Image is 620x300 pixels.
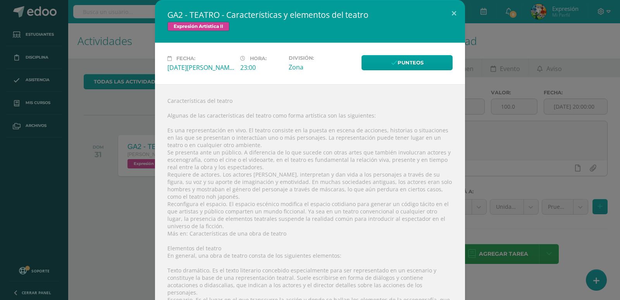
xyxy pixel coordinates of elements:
[250,55,267,61] span: Hora:
[167,9,453,20] h2: GA2 - TEATRO - Características y elementos del teatro
[176,55,195,61] span: Fecha:
[362,55,453,70] a: Punteos
[289,63,355,71] div: Zona
[240,63,282,72] div: 23:00
[167,63,234,72] div: [DATE][PERSON_NAME]
[289,55,355,61] label: División:
[167,22,229,31] a: Expresión Artística II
